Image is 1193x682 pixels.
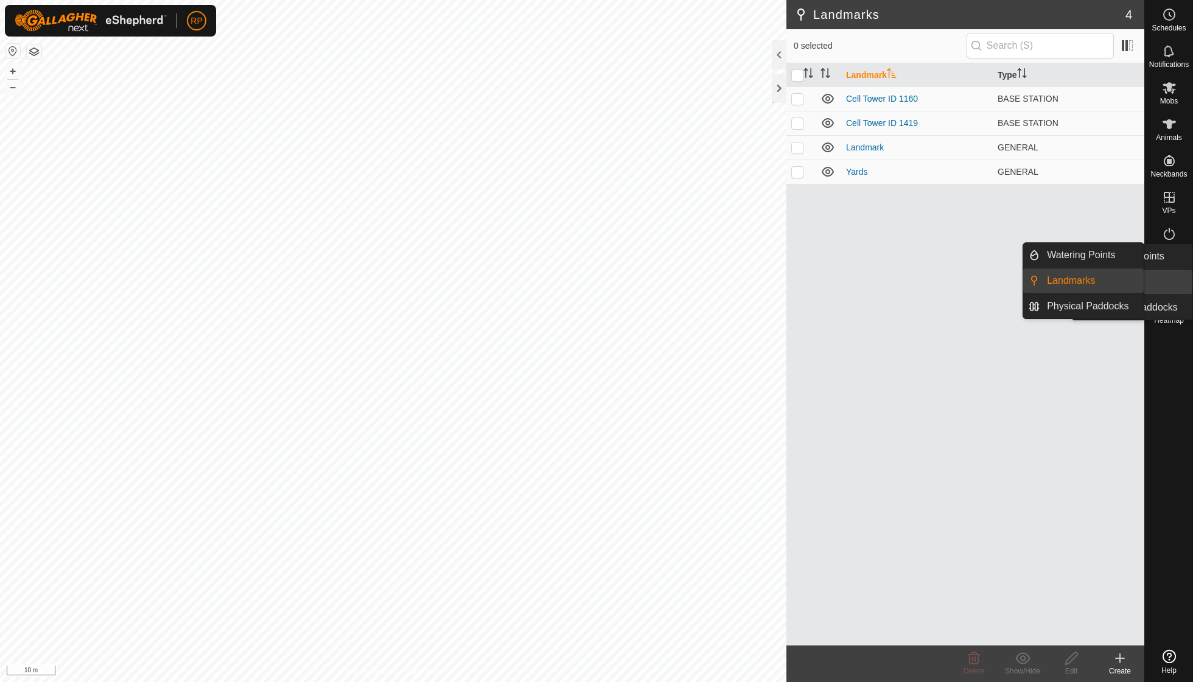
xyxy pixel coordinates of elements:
[5,44,20,58] button: Reset Map
[1156,134,1182,141] span: Animals
[1047,248,1115,262] span: Watering Points
[1040,294,1144,318] a: Physical Paddocks
[967,33,1114,58] input: Search (S)
[1047,273,1095,288] span: Landmarks
[1017,70,1027,80] p-sorticon: Activate to sort
[998,118,1058,128] span: BASE STATION
[841,63,993,87] th: Landmark
[1150,170,1187,178] span: Neckbands
[405,666,441,677] a: Contact Us
[191,15,202,27] span: RP
[803,70,813,80] p-sorticon: Activate to sort
[998,94,1058,104] span: BASE STATION
[846,167,868,177] a: Yards
[5,80,20,94] button: –
[998,167,1038,177] span: GENERAL
[1023,269,1144,293] li: Landmarks
[1040,269,1144,293] a: Landmarks
[5,64,20,79] button: +
[1096,666,1144,677] div: Create
[820,70,830,80] p-sorticon: Activate to sort
[1152,24,1186,32] span: Schedules
[1023,243,1144,267] li: Watering Points
[1125,5,1132,24] span: 4
[1149,61,1189,68] span: Notifications
[27,44,41,59] button: Map Layers
[998,666,1047,677] div: Show/Hide
[1047,299,1128,314] span: Physical Paddocks
[1145,645,1193,679] a: Help
[15,10,167,32] img: Gallagher Logo
[846,118,918,128] a: Cell Tower ID 1419
[1040,243,1144,267] a: Watering Points
[887,70,897,80] p-sorticon: Activate to sort
[1154,317,1184,324] span: Heatmap
[964,667,985,675] span: Delete
[846,94,918,104] a: Cell Tower ID 1160
[1162,207,1175,214] span: VPs
[998,142,1038,152] span: GENERAL
[993,63,1144,87] th: Type
[1161,667,1177,674] span: Help
[794,7,1125,22] h2: Landmarks
[1160,97,1178,105] span: Mobs
[846,142,884,152] a: Landmark
[345,666,391,677] a: Privacy Policy
[794,40,967,52] span: 0 selected
[1047,666,1096,677] div: Edit
[1023,294,1144,318] li: Physical Paddocks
